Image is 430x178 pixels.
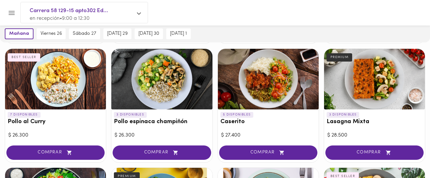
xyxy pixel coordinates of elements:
span: [DATE] 1 [170,31,187,37]
div: Pollo espinaca champiñón [111,49,212,109]
span: COMPRAR [14,150,97,155]
span: viernes 26 [41,31,62,37]
button: [DATE] 1 [166,28,191,39]
div: PREMIUM [327,53,352,62]
span: mañana [9,31,29,37]
div: $ 26.300 [8,132,103,139]
button: COMPRAR [6,145,105,160]
span: [DATE] 29 [107,31,128,37]
span: [DATE] 30 [138,31,159,37]
p: 3 DISPONIBLES [114,112,147,118]
button: COMPRAR [325,145,424,160]
h3: Pollo al Curry [8,119,103,125]
button: COMPRAR [219,145,317,160]
div: BEST SELLER [8,53,40,62]
span: sábado 27 [73,31,96,37]
span: COMPRAR [121,150,203,155]
iframe: Messagebird Livechat Widget [393,141,424,172]
h3: Lasagna Mixta [327,119,422,125]
span: Carrera 58 129-15 apto302 Ed... [30,7,132,15]
p: 7 DISPONIBLES [8,112,41,118]
span: COMPRAR [333,150,416,155]
div: Pollo al Curry [5,49,106,109]
button: Menu [4,5,19,21]
div: $ 27.400 [221,132,315,139]
button: COMPRAR [113,145,211,160]
button: mañana [5,28,33,39]
span: en recepción • 9:00 a 12:30 [30,16,90,21]
button: [DATE] 29 [103,28,131,39]
div: $ 26.300 [115,132,209,139]
p: 3 DISPONIBLES [327,112,360,118]
button: sábado 27 [69,28,100,39]
div: Caserito [218,49,319,109]
span: COMPRAR [227,150,309,155]
div: $ 28.500 [327,132,422,139]
div: Lasagna Mixta [324,49,425,109]
h3: Pollo espinaca champiñón [114,119,210,125]
p: 5 DISPONIBLES [220,112,254,118]
button: [DATE] 30 [135,28,163,39]
button: viernes 26 [37,28,66,39]
h3: Caserito [220,119,316,125]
